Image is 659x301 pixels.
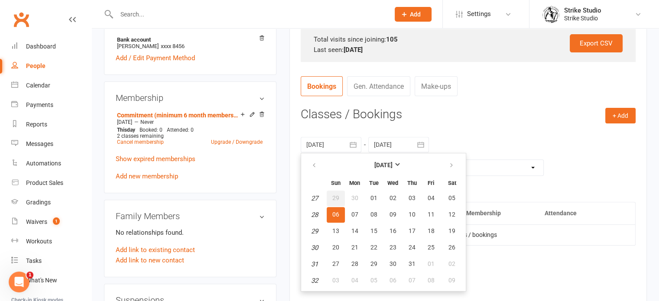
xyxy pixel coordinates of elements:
[115,119,265,126] div: —
[536,202,610,224] th: Attendance
[11,37,91,56] a: Dashboard
[314,34,623,45] div: Total visits since joining:
[428,194,435,201] span: 04
[428,180,434,186] small: Friday
[409,227,416,234] span: 17
[386,36,398,43] strong: 105
[26,277,57,284] div: What's New
[311,194,318,202] em: 27
[428,277,435,284] span: 08
[331,180,341,186] small: Sunday
[542,6,560,23] img: thumb_image1723780799.png
[327,240,345,256] button: 20
[409,244,416,251] span: 24
[116,172,178,180] a: Add new membership
[564,14,601,22] div: Strike Studio
[428,227,435,234] span: 18
[26,238,52,245] div: Workouts
[403,223,421,239] button: 17
[428,211,435,218] span: 11
[365,191,383,206] button: 01
[117,127,127,133] span: This
[116,93,265,103] h3: Membership
[301,76,343,96] a: Bookings
[384,273,402,288] button: 06
[390,194,396,201] span: 02
[26,160,61,167] div: Automations
[11,115,91,134] a: Reports
[140,127,162,133] span: Booked: 0
[369,180,379,186] small: Tuesday
[26,101,53,108] div: Payments
[11,134,91,154] a: Messages
[116,245,195,255] a: Add link to existing contact
[26,121,47,128] div: Reports
[370,260,377,267] span: 29
[564,6,601,14] div: Strike Studio
[332,244,339,251] span: 20
[395,7,432,22] button: Add
[390,211,396,218] span: 09
[117,139,164,145] a: Cancel membership
[349,180,360,186] small: Monday
[11,76,91,95] a: Calendar
[347,76,410,96] a: Gen. Attendance
[409,260,416,267] span: 31
[403,207,421,223] button: 10
[332,194,339,201] span: 29
[441,223,463,239] button: 19
[351,244,358,251] span: 21
[26,82,50,89] div: Calendar
[11,212,91,232] a: Waivers 1
[301,108,636,121] h3: Classes / Bookings
[390,277,396,284] span: 06
[332,260,339,267] span: 27
[365,256,383,272] button: 29
[117,133,164,139] span: 2 classes remaining
[116,53,195,63] a: Add / Edit Payment Method
[390,244,396,251] span: 23
[140,119,154,125] span: Never
[311,277,318,285] em: 32
[115,127,137,133] div: day
[422,240,440,256] button: 25
[116,35,265,51] li: [PERSON_NAME]
[370,277,377,284] span: 05
[458,202,537,224] th: Membership
[311,227,318,235] em: 29
[116,255,184,265] a: Add link to new contact
[311,260,318,268] em: 31
[370,194,377,201] span: 01
[26,218,47,225] div: Waivers
[301,224,635,245] td: no classes / bookings
[384,191,402,206] button: 02
[11,232,91,251] a: Workouts
[211,139,263,145] a: Upgrade / Downgrade
[332,227,339,234] span: 13
[428,244,435,251] span: 25
[311,211,318,219] em: 28
[403,256,421,272] button: 31
[327,256,345,272] button: 27
[365,240,383,256] button: 22
[53,217,60,225] span: 1
[448,244,455,251] span: 26
[346,223,364,239] button: 14
[311,244,318,252] em: 30
[11,251,91,271] a: Tasks
[467,4,491,24] span: Settings
[26,62,45,69] div: People
[428,260,435,267] span: 01
[410,11,421,18] span: Add
[351,260,358,267] span: 28
[441,273,463,288] button: 09
[116,155,195,163] a: Show expired memberships
[346,273,364,288] button: 04
[415,76,458,96] a: Make-ups
[448,277,455,284] span: 09
[570,34,623,52] a: Export CSV
[390,227,396,234] span: 16
[384,256,402,272] button: 30
[11,193,91,212] a: Gradings
[384,240,402,256] button: 23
